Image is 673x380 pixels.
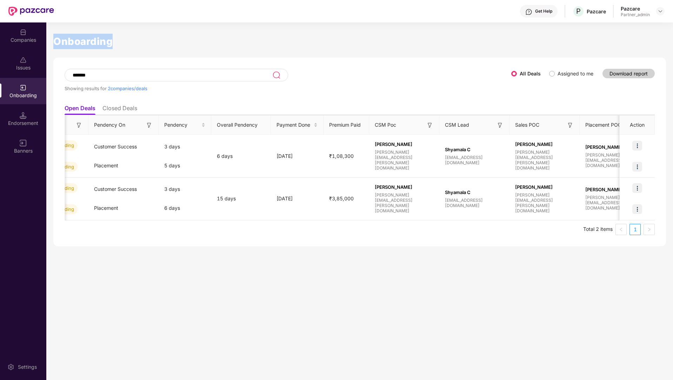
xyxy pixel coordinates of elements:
button: right [644,224,655,235]
span: left [619,227,623,232]
span: [PERSON_NAME] [515,141,574,147]
img: svg+xml;base64,PHN2ZyB3aWR0aD0iMTYiIGhlaWdodD0iMTYiIHZpZXdCb3g9IjAgMCAxNiAxNiIgZmlsbD0ibm9uZSIgeG... [146,122,153,129]
img: svg+xml;base64,PHN2ZyBpZD0iU2V0dGluZy0yMHgyMCIgeG1sbnM9Imh0dHA6Ly93d3cudzMub3JnLzIwMDAvc3ZnIiB3aW... [7,364,14,371]
img: svg+xml;base64,PHN2ZyBpZD0iSXNzdWVzX2Rpc2FibGVkIiB4bWxucz0iaHR0cDovL3d3dy53My5vcmcvMjAwMC9zdmciIH... [20,56,27,64]
li: Total 2 items [583,224,613,235]
th: Action [620,115,655,135]
span: [PERSON_NAME] [515,184,574,190]
img: icon [632,183,642,193]
div: Settings [16,364,39,371]
li: Previous Page [615,224,627,235]
a: 1 [630,224,640,235]
div: [DATE] [271,152,324,160]
img: svg+xml;base64,PHN2ZyB3aWR0aD0iMTYiIGhlaWdodD0iMTYiIHZpZXdCb3g9IjAgMCAxNiAxNiIgZmlsbD0ibm9uZSIgeG... [497,122,504,129]
span: Customer Success [94,144,137,149]
span: [PERSON_NAME][EMAIL_ADDRESS][PERSON_NAME][DOMAIN_NAME] [515,192,574,213]
span: [PERSON_NAME] [585,187,644,192]
span: Customer Success [94,186,137,192]
div: Get Help [535,8,552,14]
div: Pazcare [621,5,650,12]
span: Shyamala C [445,147,504,152]
th: Premium Paid [324,115,369,135]
span: [PERSON_NAME] [585,144,644,150]
th: Payment Done [271,115,324,135]
img: svg+xml;base64,PHN2ZyB3aWR0aD0iMjQiIGhlaWdodD0iMjUiIHZpZXdCb3g9IjAgMCAyNCAyNSIgZmlsbD0ibm9uZSIgeG... [272,71,280,79]
img: icon [632,162,642,172]
div: [DATE] [271,195,324,202]
label: Assigned to me [558,71,593,76]
span: right [647,227,651,232]
th: Overall Pendency [211,115,271,135]
span: [PERSON_NAME][EMAIL_ADDRESS][DOMAIN_NAME] [585,195,644,211]
span: [EMAIL_ADDRESS][DOMAIN_NAME] [445,198,504,208]
img: svg+xml;base64,PHN2ZyB3aWR0aD0iMTYiIGhlaWdodD0iMTYiIHZpZXdCb3g9IjAgMCAxNiAxNiIgZmlsbD0ibm9uZSIgeG... [426,122,433,129]
span: Placement [94,205,118,211]
img: icon [632,141,642,151]
span: [PERSON_NAME][EMAIL_ADDRESS][DOMAIN_NAME] [585,152,644,168]
img: New Pazcare Logo [8,7,54,16]
div: Partner_admin [621,12,650,18]
span: Payment Done [276,121,312,129]
img: svg+xml;base64,PHN2ZyB3aWR0aD0iMTYiIGhlaWdodD0iMTYiIHZpZXdCb3g9IjAgMCAxNiAxNiIgZmlsbD0ibm9uZSIgeG... [567,122,574,129]
span: [PERSON_NAME] [375,141,434,147]
span: Pendency [164,121,200,129]
span: CSM Poc [375,121,396,129]
span: ₹3,85,000 [324,195,359,201]
img: svg+xml;base64,PHN2ZyB3aWR0aD0iMjAiIGhlaWdodD0iMjAiIHZpZXdCb3g9IjAgMCAyMCAyMCIgZmlsbD0ibm9uZSIgeG... [20,84,27,91]
div: 3 days [159,180,211,199]
div: 6 days [211,152,271,160]
span: [PERSON_NAME][EMAIL_ADDRESS][PERSON_NAME][DOMAIN_NAME] [375,149,434,171]
th: Pendency [159,115,211,135]
span: Sales POC [515,121,539,129]
span: [EMAIL_ADDRESS][DOMAIN_NAME] [445,155,504,165]
div: Showing results for [65,86,511,91]
div: 5 days [159,156,211,175]
img: svg+xml;base64,PHN2ZyB3aWR0aD0iMTYiIGhlaWdodD0iMTYiIHZpZXdCb3g9IjAgMCAxNiAxNiIgZmlsbD0ibm9uZSIgeG... [20,140,27,147]
h1: Onboarding [53,34,666,49]
img: svg+xml;base64,PHN2ZyBpZD0iRHJvcGRvd24tMzJ4MzIiIHhtbG5zPSJodHRwOi8vd3d3LnczLm9yZy8yMDAwL3N2ZyIgd2... [658,8,663,14]
span: Placement POC [585,121,621,129]
img: svg+xml;base64,PHN2ZyB3aWR0aD0iMTYiIGhlaWdodD0iMTYiIHZpZXdCb3g9IjAgMCAxNiAxNiIgZmlsbD0ibm9uZSIgeG... [75,122,82,129]
div: 3 days [159,137,211,156]
li: Closed Deals [102,105,137,115]
span: ₹1,08,300 [324,153,359,159]
span: Shyamala C [445,189,504,195]
li: Open Deals [65,105,95,115]
span: 2 companies/deals [108,86,147,91]
button: left [615,224,627,235]
div: Pazcare [587,8,606,15]
span: Pendency On [94,121,125,129]
span: [PERSON_NAME][EMAIL_ADDRESS][PERSON_NAME][DOMAIN_NAME] [375,192,434,213]
img: icon [632,204,642,214]
img: svg+xml;base64,PHN2ZyB3aWR0aD0iMTQuNSIgaGVpZ2h0PSIxNC41IiB2aWV3Qm94PSIwIDAgMTYgMTYiIGZpbGw9Im5vbm... [20,112,27,119]
span: Placement [94,162,118,168]
div: 15 days [211,195,271,202]
img: svg+xml;base64,PHN2ZyBpZD0iQ29tcGFuaWVzIiB4bWxucz0iaHR0cDovL3d3dy53My5vcmcvMjAwMC9zdmciIHdpZHRoPS... [20,29,27,36]
span: P [576,7,581,15]
img: svg+xml;base64,PHN2ZyBpZD0iSGVscC0zMngzMiIgeG1sbnM9Imh0dHA6Ly93d3cudzMub3JnLzIwMDAvc3ZnIiB3aWR0aD... [525,8,532,15]
div: 6 days [159,199,211,218]
span: [PERSON_NAME][EMAIL_ADDRESS][PERSON_NAME][DOMAIN_NAME] [515,149,574,171]
span: [PERSON_NAME] [375,184,434,190]
button: Download report [602,69,655,78]
label: All Deals [520,71,541,76]
span: CSM Lead [445,121,469,129]
li: Next Page [644,224,655,235]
